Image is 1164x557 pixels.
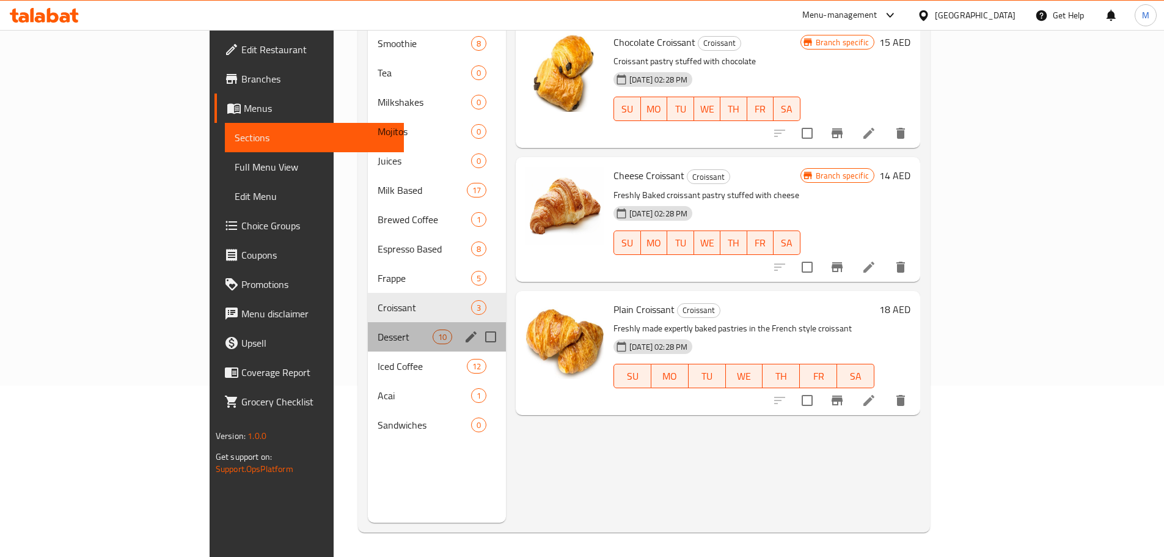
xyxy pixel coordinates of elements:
span: 0 [472,97,486,108]
button: WE [726,364,763,388]
span: Coupons [241,248,394,262]
span: MO [646,234,663,252]
div: Juices0 [368,146,506,175]
span: Milk Based [378,183,467,197]
span: Edit Restaurant [241,42,394,57]
span: Select to update [794,120,820,146]
button: WE [694,231,721,255]
button: MO [641,231,668,255]
div: Sandwiches [378,418,471,432]
span: SU [619,367,646,385]
div: Frappe5 [368,264,506,293]
span: Iced Coffee [378,359,467,374]
img: Plain Croissant [525,301,604,379]
a: Edit menu item [862,393,876,408]
button: FR [747,231,774,255]
span: Branch specific [811,170,874,182]
span: WE [699,100,716,118]
span: TU [672,100,689,118]
span: Version: [216,428,246,444]
button: TH [763,364,800,388]
p: Freshly Baked croissant pastry stuffed with cheese [613,188,800,203]
div: Acai1 [368,381,506,410]
span: SA [778,234,796,252]
a: Grocery Checklist [214,387,404,416]
span: Grocery Checklist [241,394,394,409]
span: Select to update [794,254,820,280]
span: WE [699,234,716,252]
a: Coupons [214,240,404,270]
button: edit [462,328,480,346]
a: Edit Menu [225,182,404,211]
div: Brewed Coffee1 [368,205,506,234]
span: Menu disclaimer [241,306,394,321]
span: SU [619,100,635,118]
a: Menu disclaimer [214,299,404,328]
span: 5 [472,273,486,284]
span: Edit Menu [235,189,394,204]
span: TU [694,367,721,385]
span: 3 [472,302,486,314]
span: 0 [472,155,486,167]
span: Milkshakes [378,95,471,109]
button: delete [886,386,915,415]
a: Upsell [214,328,404,358]
span: FR [752,234,769,252]
button: TU [667,231,694,255]
span: Promotions [241,277,394,292]
span: Dessert [378,330,433,344]
button: SA [837,364,874,388]
div: Acai [378,388,471,403]
span: Plain Croissant [613,300,675,319]
span: Brewed Coffee [378,212,471,227]
span: Branch specific [811,37,874,48]
div: Croissant [378,300,471,315]
a: Branches [214,64,404,94]
span: Mojitos [378,124,471,139]
button: SU [613,97,640,121]
button: Branch-specific-item [822,119,852,148]
div: [GEOGRAPHIC_DATA] [935,9,1016,22]
div: items [471,300,486,315]
div: Croissant [698,36,741,51]
span: Get support on: [216,449,272,465]
div: Dessert10edit [368,322,506,352]
span: Croissant [687,170,730,184]
div: Iced Coffee12 [368,352,506,381]
button: SU [613,231,640,255]
div: items [471,418,486,432]
span: MO [646,100,663,118]
span: 1.0.0 [247,428,266,444]
span: MO [656,367,684,385]
span: 1 [472,390,486,402]
span: Chocolate Croissant [613,33,695,51]
div: Smoothie8 [368,29,506,58]
span: TH [725,234,742,252]
span: TH [725,100,742,118]
span: Tea [378,65,471,80]
button: FR [800,364,837,388]
button: SA [774,97,800,121]
span: 0 [472,419,486,431]
div: Milkshakes0 [368,87,506,117]
span: TH [767,367,795,385]
a: Coverage Report [214,358,404,387]
button: delete [886,253,915,282]
span: Cheese Croissant [613,166,684,185]
div: items [467,183,486,197]
span: SA [842,367,869,385]
button: TU [667,97,694,121]
a: Promotions [214,270,404,299]
nav: Menu sections [368,24,506,444]
span: Select to update [794,388,820,413]
div: items [471,124,486,139]
span: FR [752,100,769,118]
div: Croissant [687,169,730,184]
span: 12 [467,361,486,372]
img: Chocolate Croissant [525,34,604,112]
